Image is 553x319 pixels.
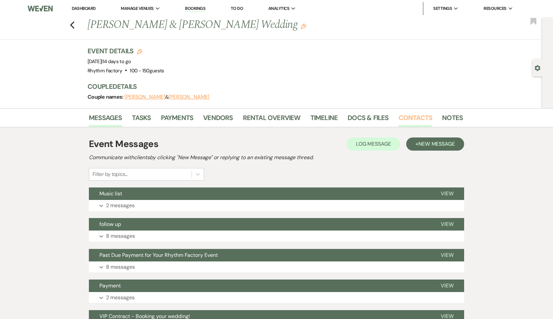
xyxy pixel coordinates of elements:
button: +New Message [406,137,464,151]
a: Docs & Files [348,112,388,127]
button: 8 messages [89,231,464,242]
span: & [124,94,209,100]
a: Messages [89,112,122,127]
button: Past Due Payment for Your Rhythm Factory Event [89,249,430,261]
a: Notes [442,112,463,127]
span: Analytics [268,5,289,12]
span: 100 - 150 guests [130,67,164,74]
h1: [PERSON_NAME] & [PERSON_NAME] Wedding [88,17,382,33]
span: New Message [418,140,455,147]
span: Settings [433,5,452,12]
span: Payment [99,282,121,289]
a: Dashboard [72,6,95,11]
span: View [441,282,454,289]
span: View [441,221,454,228]
button: View [430,218,464,231]
img: Weven Logo [28,2,53,15]
button: View [430,249,464,261]
h3: Couple Details [88,82,456,91]
button: Edit [301,23,306,29]
button: Open lead details [535,64,540,71]
span: Resources [484,5,506,12]
p: 8 messages [106,232,135,240]
button: 2 messages [89,200,464,211]
h3: Event Details [88,46,164,56]
h2: Communicate with clients by clicking "New Message" or replying to an existing message thread. [89,154,464,161]
span: 14 days to go [103,58,131,65]
span: Couple names: [88,93,124,100]
button: Log Message [347,137,400,151]
button: Music list [89,187,430,200]
span: follow up [99,221,121,228]
button: View [430,280,464,292]
span: Past Due Payment for Your Rhythm Factory Event [99,252,218,258]
button: 8 messages [89,261,464,273]
a: Contacts [399,112,433,127]
a: Vendors [203,112,233,127]
span: [DATE] [88,58,131,65]
button: View [430,187,464,200]
a: Bookings [185,6,205,12]
span: Rhythm Factory [88,67,122,74]
p: 2 messages [106,201,135,210]
a: Tasks [132,112,151,127]
p: 2 messages [106,293,135,302]
div: Filter by topics... [92,170,128,178]
button: Payment [89,280,430,292]
span: | [101,58,131,65]
span: View [441,190,454,197]
a: Timeline [310,112,338,127]
span: Manage Venues [121,5,153,12]
button: follow up [89,218,430,231]
a: Rental Overview [243,112,301,127]
p: 8 messages [106,263,135,271]
button: [PERSON_NAME] [124,94,165,100]
span: View [441,252,454,258]
a: Payments [161,112,194,127]
button: [PERSON_NAME] [169,94,209,100]
span: Log Message [356,140,391,147]
a: To Do [231,6,243,11]
span: Music list [99,190,122,197]
button: 2 messages [89,292,464,303]
h1: Event Messages [89,137,158,151]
